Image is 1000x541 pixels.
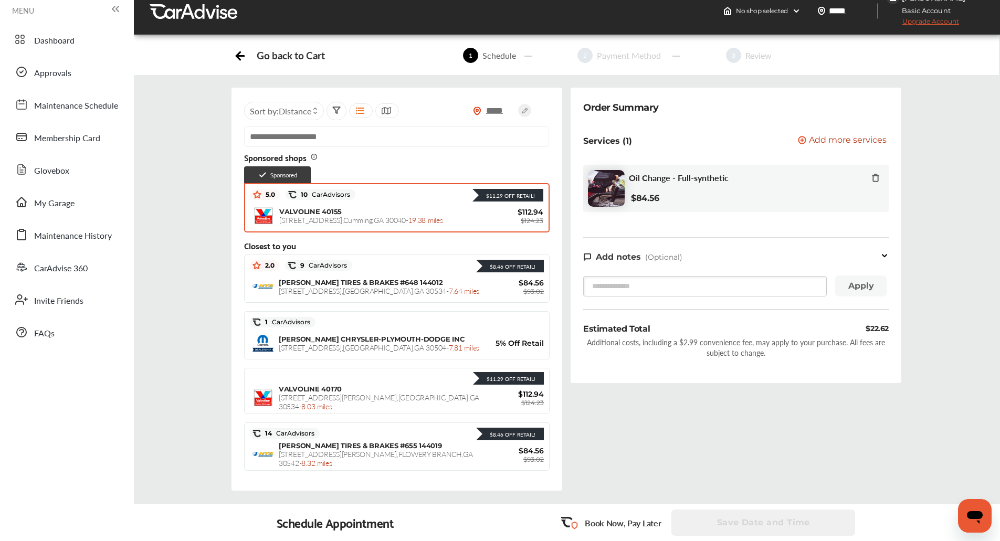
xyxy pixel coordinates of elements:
span: Basic Account [888,5,959,16]
div: Estimated Total [583,323,650,335]
img: star_icon.59ea9307.svg [253,190,261,199]
div: Order Summary [583,100,659,115]
span: 2 [577,48,593,63]
a: Dashboard [9,26,123,53]
span: VALVOLINE 40155 [279,207,342,216]
div: $11.29 Off Retail! [481,375,535,383]
img: caradvise_icon.5c74104a.svg [252,429,261,438]
span: 19.38 miles [408,215,443,225]
iframe: Button to launch messaging window [958,499,992,533]
span: (Optional) [645,252,682,262]
span: [PERSON_NAME] CHRYSLER-PLYMOUTH-DODGE INC [279,335,464,343]
span: Dashboard [34,34,75,48]
span: CarAdvisors [304,262,347,269]
span: Distance [279,105,311,117]
span: $124.23 [521,399,544,407]
span: 14 [261,429,314,438]
img: header-home-logo.8d720a4f.svg [723,7,732,15]
span: Membership Card [34,132,100,145]
span: $84.56 [481,278,544,288]
span: [PERSON_NAME] TIRES & BRAKES #648 144012 [279,278,443,287]
div: Review [741,49,776,61]
span: 7.81 miles [449,342,479,353]
span: $112.94 [481,389,544,399]
span: Upgrade Account [887,17,959,30]
span: 3 [726,48,741,63]
span: 2.0 [261,261,275,270]
img: logo-mavis.png [252,452,273,458]
div: Go back to Cart [257,49,324,61]
b: $84.56 [631,193,659,203]
span: $93.02 [523,455,544,463]
img: header-down-arrow.9dd2ce7d.svg [792,7,801,15]
span: Maintenance History [34,229,112,243]
p: Book Now, Pay Later [585,517,661,529]
span: [STREET_ADDRESS] , [GEOGRAPHIC_DATA] , GA 30504 - [279,342,479,353]
button: Apply [835,275,887,296]
span: 1 [463,48,478,63]
span: [PERSON_NAME] TIRES & BRAKES #655 144019 [279,441,442,450]
span: Invite Friends [34,294,83,308]
img: header-divider.bc55588e.svg [877,3,878,19]
img: star_icon.59ea9307.svg [252,261,261,270]
span: [STREET_ADDRESS][PERSON_NAME] , [GEOGRAPHIC_DATA] , GA 30534 - [279,392,479,411]
div: $22.62 [866,323,889,335]
span: Oil Change - Full-synthetic [629,173,729,183]
a: My Garage [9,188,123,216]
img: location_vector_orange.38f05af8.svg [473,107,481,115]
a: Approvals [9,58,123,86]
img: location_vector.a44bc228.svg [817,7,826,15]
span: Sort by : [250,105,311,117]
img: caradvise_icon.5c74104a.svg [288,261,296,270]
span: CarAdvisors [268,319,310,326]
span: Approvals [34,67,71,80]
div: $8.46 Off Retail! [485,431,535,438]
a: Invite Friends [9,286,123,313]
span: 8.32 miles [301,458,332,468]
span: 5.0 [261,190,275,199]
img: check-icon.521c8815.svg [258,171,267,179]
a: FAQs [9,319,123,346]
div: Closest to you [244,241,550,250]
span: Add notes [596,252,641,262]
span: [STREET_ADDRESS] , Cumming , GA 30040 - [279,215,443,225]
span: No shop selected [736,7,788,15]
a: Add more services [798,136,889,146]
span: 10 [297,190,350,199]
a: Membership Card [9,123,123,151]
span: Glovebox [34,164,69,178]
span: MENU [12,6,34,15]
img: oil-change-thumb.jpg [588,170,625,207]
span: $84.56 [481,446,544,455]
img: logo-valvoline.png [252,387,273,408]
a: Maintenance Schedule [9,91,123,118]
span: CarAdvisors [272,430,314,437]
img: logo-mopar.png [252,335,273,351]
p: Services (1) [583,136,632,146]
span: Maintenance Schedule [34,99,118,113]
img: logo-mavis.png [252,284,273,290]
img: caradvise_icon.5c74104a.svg [288,190,297,199]
button: Add more services [798,136,887,146]
img: caradvise_icon.5c74104a.svg [252,318,261,326]
a: Glovebox [9,156,123,183]
span: Add more services [809,136,887,146]
span: $124.23 [521,217,543,225]
span: CarAdvise 360 [34,262,88,275]
a: CarAdvise 360 [9,253,123,281]
span: [STREET_ADDRESS][PERSON_NAME] , FLOWERY BRANCH , GA 30542 - [279,449,473,468]
div: Additional costs, including a $2.99 convenience fee, may apply to your purchase. All fees are sub... [583,337,889,358]
img: logo-valvoline.png [253,205,274,226]
span: $93.02 [523,288,544,295]
span: VALVOLINE 40170 [279,385,342,393]
div: Schedule Appointment [277,515,394,530]
span: CarAdvisors [308,191,350,198]
span: 7.64 miles [449,285,479,296]
span: $112.94 [480,207,543,217]
span: FAQs [34,327,55,341]
span: My Garage [34,197,75,210]
span: [STREET_ADDRESS] , [GEOGRAPHIC_DATA] , GA 30534 - [279,285,479,296]
a: Maintenance History [9,221,123,248]
div: $8.46 Off Retail! [485,263,535,270]
div: $11.29 Off Retail! [481,192,535,199]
